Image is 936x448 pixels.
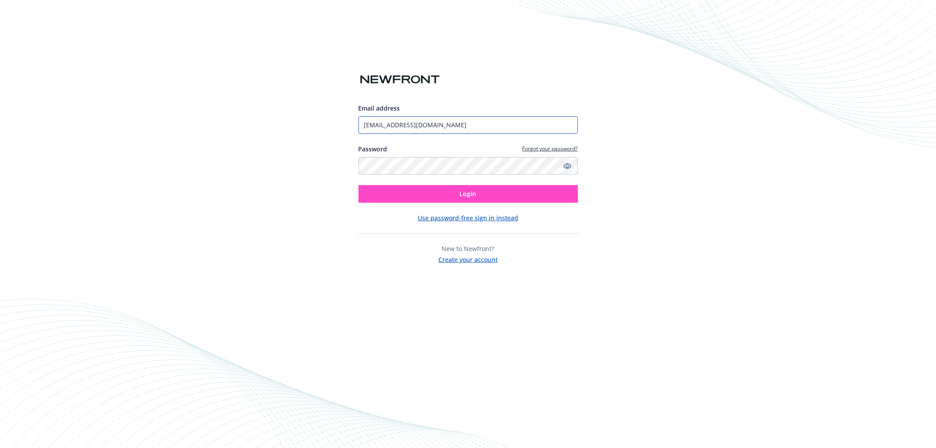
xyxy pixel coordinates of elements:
span: Login [460,190,477,198]
a: Show password [562,161,573,171]
span: New to Newfront? [442,244,495,253]
img: Newfront logo [359,72,441,87]
input: Enter your password [359,157,578,175]
input: Enter your email [359,116,578,134]
button: Login [359,185,578,203]
button: Use password-free sign in instead [418,213,518,222]
a: Forgot your password? [523,145,578,152]
label: Password [359,144,387,154]
button: Create your account [438,253,498,264]
span: Email address [359,104,400,112]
